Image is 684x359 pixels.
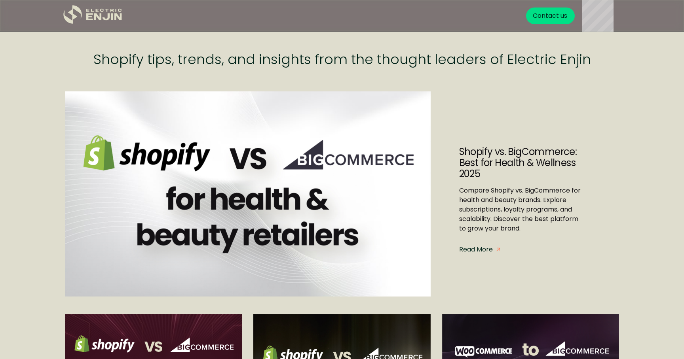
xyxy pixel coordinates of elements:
h1: Shopify tips, trends, and insights from the thought leaders of Electric Enjin [93,51,591,68]
a: Read MoreOrange Arrow [459,245,500,254]
div: Contact us [533,11,567,21]
img: Orange Arrow [496,248,500,251]
a: home [63,5,123,27]
a: Contact us [526,8,575,24]
div: Read More [459,245,493,254]
a: Shopify vs. BigCommerce: Best for Health & Wellness 2025 [459,146,581,179]
a: Compare Shopify vs. BigCommerce for health and beauty brands. Explore subscriptions, loyalty prog... [459,186,581,233]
